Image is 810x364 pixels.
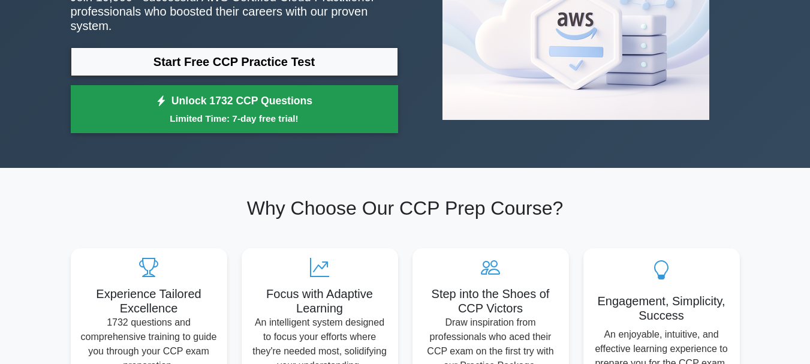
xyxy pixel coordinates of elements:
[71,197,740,219] h2: Why Choose Our CCP Prep Course?
[71,47,398,76] a: Start Free CCP Practice Test
[71,85,398,133] a: Unlock 1732 CCP QuestionsLimited Time: 7-day free trial!
[593,294,730,323] h5: Engagement, Simplicity, Success
[80,287,218,315] h5: Experience Tailored Excellence
[86,112,383,125] small: Limited Time: 7-day free trial!
[422,287,559,315] h5: Step into the Shoes of CCP Victors
[251,287,389,315] h5: Focus with Adaptive Learning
